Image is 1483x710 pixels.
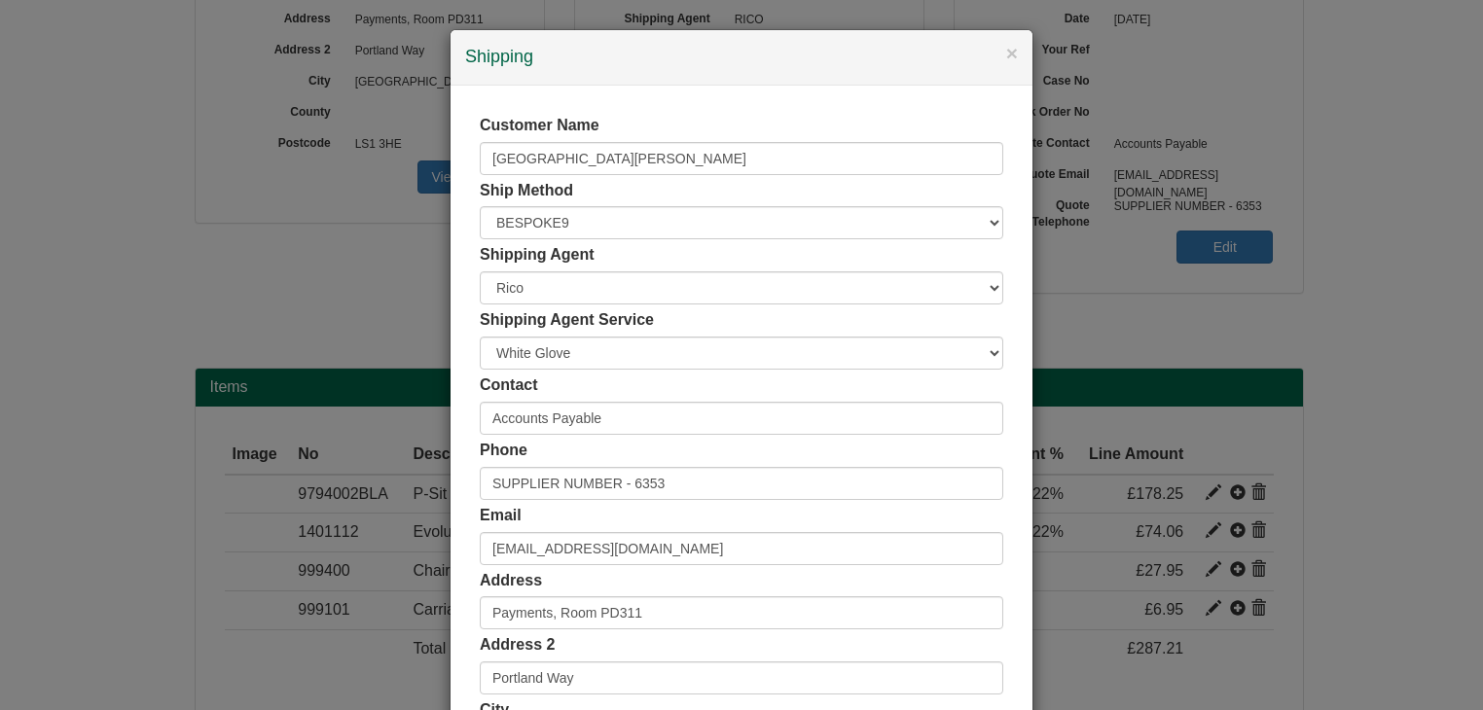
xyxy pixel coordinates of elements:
[1006,43,1018,63] button: ×
[480,440,527,462] label: Phone
[480,115,599,137] label: Customer Name
[480,180,573,202] label: Ship Method
[480,505,522,527] label: Email
[480,374,538,397] label: Contact
[480,570,542,592] label: Address
[480,309,654,332] label: Shipping Agent Service
[480,467,1003,500] input: Mobile Preferred
[480,244,595,266] label: Shipping Agent
[480,634,555,657] label: Address 2
[465,45,1018,70] h4: Shipping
